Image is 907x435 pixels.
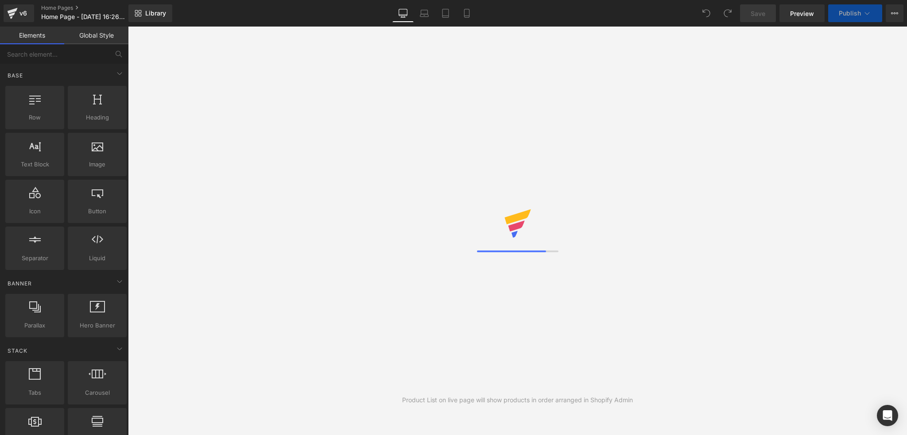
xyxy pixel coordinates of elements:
[8,160,62,169] span: Text Block
[7,346,28,355] span: Stack
[828,4,882,22] button: Publish
[18,8,29,19] div: v6
[70,388,124,397] span: Carousel
[70,113,124,122] span: Heading
[4,4,34,22] a: v6
[8,113,62,122] span: Row
[779,4,825,22] a: Preview
[886,4,903,22] button: More
[7,279,33,288] span: Banner
[70,207,124,216] span: Button
[70,160,124,169] span: Image
[8,207,62,216] span: Icon
[64,27,128,44] a: Global Style
[790,9,814,18] span: Preview
[8,321,62,330] span: Parallax
[402,395,633,405] div: Product List on live page will show products in order arranged in Shopify Admin
[41,4,142,12] a: Home Pages
[839,10,861,17] span: Publish
[719,4,736,22] button: Redo
[877,405,898,426] div: Open Intercom Messenger
[8,254,62,263] span: Separator
[8,388,62,397] span: Tabs
[128,4,172,22] a: New Library
[70,321,124,330] span: Hero Banner
[435,4,456,22] a: Tablet
[751,9,765,18] span: Save
[698,4,715,22] button: Undo
[456,4,477,22] a: Mobile
[7,71,24,80] span: Base
[414,4,435,22] a: Laptop
[145,9,166,17] span: Library
[392,4,414,22] a: Desktop
[70,254,124,263] span: Liquid
[41,13,125,20] span: Home Page - [DATE] 16:26:54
